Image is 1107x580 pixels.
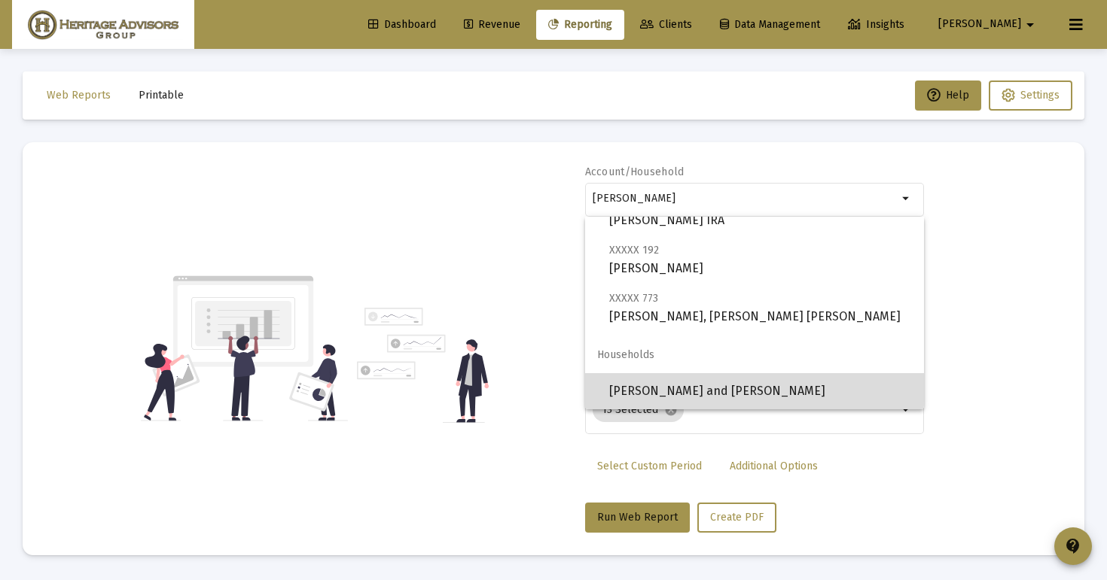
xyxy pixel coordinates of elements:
mat-icon: arrow_drop_down [898,190,916,208]
a: Clients [628,10,704,40]
span: Select Custom Period [597,460,702,472]
a: Reporting [536,10,624,40]
span: Printable [139,89,184,102]
mat-chip: 13 Selected [593,398,684,422]
span: XXXXX 192 [609,244,659,257]
span: Households [585,337,924,373]
img: reporting-alt [357,308,489,423]
span: Create PDF [710,511,764,524]
span: [PERSON_NAME], [PERSON_NAME] [PERSON_NAME] [609,289,912,326]
button: Help [915,80,981,111]
span: Data Management [720,18,820,31]
mat-icon: cancel [664,403,678,417]
span: Help [927,89,969,102]
button: Printable [127,80,196,111]
span: Run Web Report [597,511,678,524]
a: Revenue [452,10,532,40]
span: Additional Options [730,460,818,472]
mat-icon: contact_support [1064,537,1082,555]
mat-icon: arrow_drop_down [1021,10,1039,40]
a: Insights [836,10,916,40]
button: Settings [989,80,1072,111]
span: Insights [848,18,904,31]
span: [PERSON_NAME] [609,241,912,278]
span: Clients [640,18,692,31]
span: Revenue [464,18,520,31]
button: Run Web Report [585,503,690,533]
img: reporting [141,274,348,423]
span: [PERSON_NAME] [938,18,1021,31]
button: Create PDF [697,503,776,533]
mat-icon: arrow_drop_down [898,401,916,419]
span: Reporting [548,18,612,31]
a: Dashboard [356,10,448,40]
a: Data Management [708,10,832,40]
span: Web Reports [47,89,111,102]
span: Settings [1020,89,1060,102]
span: [PERSON_NAME] and [PERSON_NAME] [609,373,912,409]
button: Web Reports [35,80,123,111]
span: Dashboard [368,18,436,31]
mat-chip-list: Selection [593,395,898,425]
img: Dashboard [23,10,183,40]
label: Account/Household [585,165,685,178]
input: Search or select an account or household [593,193,898,205]
button: [PERSON_NAME] [920,9,1057,39]
span: XXXXX 773 [609,292,658,305]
